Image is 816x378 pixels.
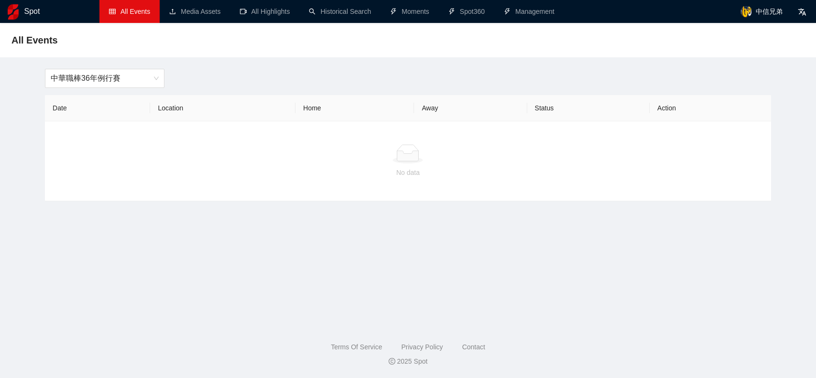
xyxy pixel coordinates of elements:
span: copyright [389,358,395,365]
a: Terms Of Service [331,343,382,351]
th: Location [150,95,295,121]
th: Action [650,95,771,121]
img: logo [8,4,19,20]
a: Privacy Policy [401,343,443,351]
div: 2025 Spot [8,356,808,367]
span: All Events [120,8,150,15]
span: table [109,8,116,15]
div: No data [53,167,763,178]
a: video-cameraAll Highlights [240,8,290,15]
a: thunderboltManagement [504,8,555,15]
th: Status [527,95,650,121]
th: Home [295,95,414,121]
span: All Events [11,32,58,48]
a: searchHistorical Search [309,8,371,15]
a: thunderboltSpot360 [448,8,485,15]
th: Away [414,95,527,121]
a: Contact [462,343,485,351]
a: thunderboltMoments [390,8,429,15]
img: avatar [740,6,752,17]
a: uploadMedia Assets [169,8,220,15]
span: 中華職棒36年例行賽 [51,69,159,87]
th: Date [45,95,150,121]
